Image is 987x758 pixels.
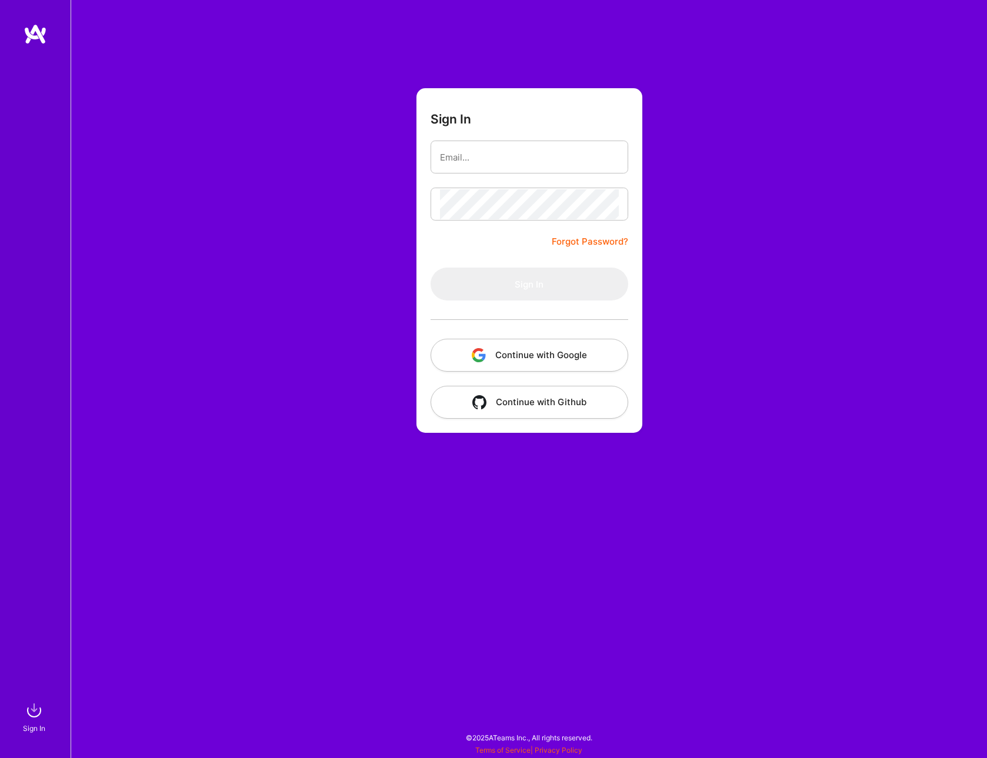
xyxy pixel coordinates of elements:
[431,339,628,372] button: Continue with Google
[475,746,582,754] span: |
[472,348,486,362] img: icon
[23,722,45,734] div: Sign In
[25,699,46,734] a: sign inSign In
[431,268,628,300] button: Sign In
[431,386,628,419] button: Continue with Github
[440,142,619,172] input: Email...
[552,235,628,249] a: Forgot Password?
[24,24,47,45] img: logo
[431,112,471,126] h3: Sign In
[472,395,486,409] img: icon
[22,699,46,722] img: sign in
[535,746,582,754] a: Privacy Policy
[71,723,987,752] div: © 2025 ATeams Inc., All rights reserved.
[475,746,531,754] a: Terms of Service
